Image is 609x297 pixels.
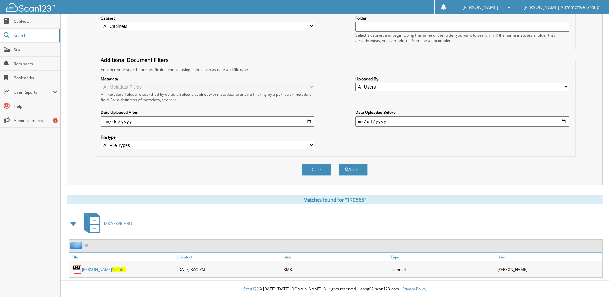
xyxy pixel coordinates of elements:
a: Size [282,253,389,261]
div: Select a cabinet and begin typing the name of the folder you want to search in. If the name match... [355,32,569,43]
span: Bookmarks [14,75,57,81]
div: [DATE] 3:51 PM [176,263,282,276]
a: Privacy Policy [402,286,426,292]
button: Search [339,164,368,175]
img: folder2.png [70,241,84,249]
span: Reminders [14,61,57,67]
div: Matches found for "170565" [67,195,603,204]
div: 3MB [282,263,389,276]
input: end [355,116,569,127]
span: [PERSON_NAME] Automotive Group [523,5,600,9]
label: Uploaded By [355,76,569,82]
span: Help [14,104,57,109]
span: 170565 [112,267,126,272]
div: All metadata fields are searched by default. Select a cabinet with metadata to enable filtering b... [101,92,314,103]
a: [PERSON_NAME]170565 [82,267,126,272]
img: PDF.png [72,265,82,274]
span: User Reports [14,89,53,95]
input: start [101,116,314,127]
span: [PERSON_NAME] [462,5,498,9]
label: Date Uploaded Before [355,110,569,115]
a: here [168,97,177,103]
label: Folder [355,15,569,21]
label: Metadata [101,76,314,82]
a: 42 [84,243,88,248]
label: File type [101,134,314,140]
div: scanned [389,263,496,276]
span: Announcements [14,118,57,123]
span: Search [14,33,56,38]
a: Type [389,253,496,261]
span: Scan123 [243,286,259,292]
span: MB SERVICE RO [104,221,132,226]
label: Cabinet [101,15,314,21]
span: Scan [14,47,57,52]
span: Cabinets [14,19,57,24]
a: Created [176,253,282,261]
a: User [496,253,602,261]
div: [PERSON_NAME] [496,263,602,276]
div: © [DATE]-[DATE] [DOMAIN_NAME]. All rights reserved | appg02-scan123-com | [61,281,609,297]
div: 1 [53,118,58,123]
label: Date Uploaded After [101,110,314,115]
div: Enhance your search for specific documents using filters such as date and file type. [98,67,572,72]
button: Clear [302,164,331,175]
a: MB SERVICE RO [80,211,132,236]
a: File [69,253,176,261]
legend: Additional Document Filters [98,57,172,64]
img: scan123-logo-white.svg [6,3,55,12]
